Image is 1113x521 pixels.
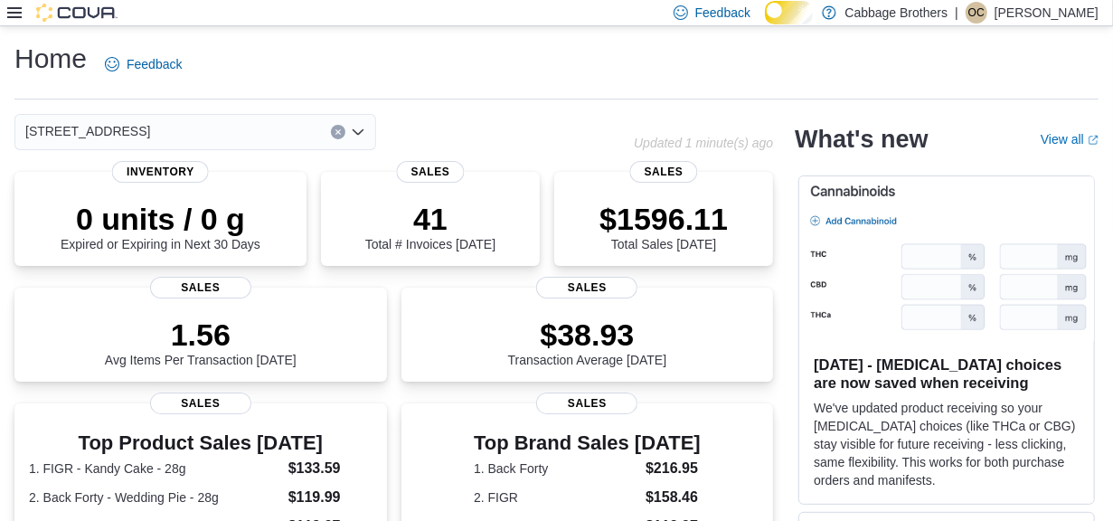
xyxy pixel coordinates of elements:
[61,201,260,251] div: Expired or Expiring in Next 30 Days
[105,317,297,353] p: 1.56
[695,4,750,22] span: Feedback
[14,41,87,77] h1: Home
[966,2,987,24] div: Oliver Coppolino
[968,2,985,24] span: OC
[29,459,281,478] dt: 1. FIGR - Kandy Cake - 28g
[814,399,1080,489] p: We've updated product receiving so your [MEDICAL_DATA] choices (like THCa or CBG) stay visible fo...
[474,459,638,478] dt: 1. Back Forty
[365,201,495,237] p: 41
[599,201,728,237] p: $1596.11
[646,458,701,479] dd: $216.95
[630,161,698,183] span: Sales
[36,4,118,22] img: Cova
[536,393,637,414] span: Sales
[29,432,373,454] h3: Top Product Sales [DATE]
[105,317,297,367] div: Avg Items Per Transaction [DATE]
[474,432,701,454] h3: Top Brand Sales [DATE]
[288,458,373,479] dd: $133.59
[29,488,281,507] dt: 2. Back Forty - Wedding Pie - 28g
[795,125,928,154] h2: What's new
[150,277,251,298] span: Sales
[127,55,182,73] span: Feedback
[112,161,209,183] span: Inventory
[634,136,773,150] p: Updated 1 minute(s) ago
[61,201,260,237] p: 0 units / 0 g
[646,487,701,508] dd: $158.46
[98,46,189,82] a: Feedback
[351,125,365,139] button: Open list of options
[288,487,373,508] dd: $119.99
[474,488,638,507] dt: 2. FIGR
[814,355,1080,392] h3: [DATE] - [MEDICAL_DATA] choices are now saved when receiving
[955,2,958,24] p: |
[397,161,465,183] span: Sales
[845,2,948,24] p: Cabbage Brothers
[536,277,637,298] span: Sales
[508,317,667,367] div: Transaction Average [DATE]
[365,201,495,251] div: Total # Invoices [DATE]
[1041,132,1099,147] a: View allExternal link
[331,125,345,139] button: Clear input
[765,1,812,24] input: Dark Mode
[25,120,150,142] span: [STREET_ADDRESS]
[599,201,728,251] div: Total Sales [DATE]
[995,2,1099,24] p: [PERSON_NAME]
[150,393,251,414] span: Sales
[765,24,766,25] span: Dark Mode
[508,317,667,353] p: $38.93
[1088,135,1099,146] svg: External link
